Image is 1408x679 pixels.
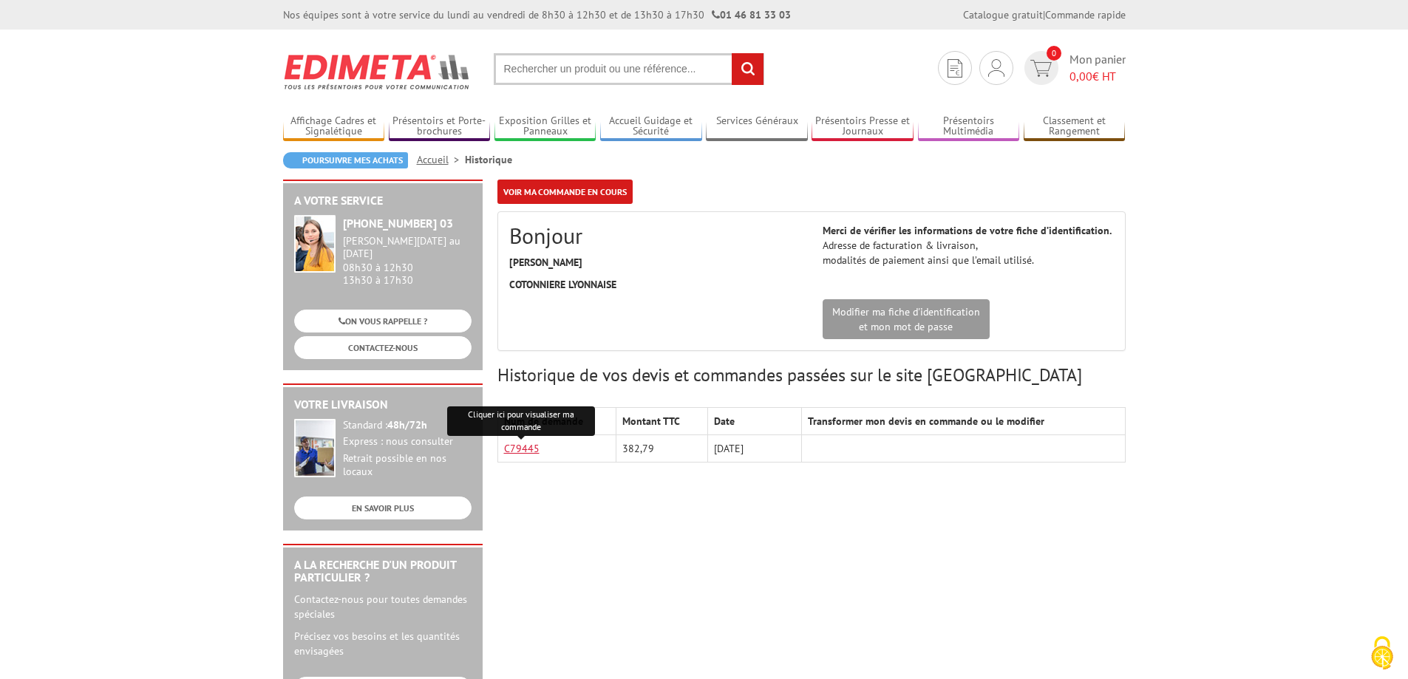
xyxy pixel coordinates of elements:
span: 0,00 [1069,69,1092,83]
a: EN SAVOIR PLUS [294,497,472,519]
div: Retrait possible en nos locaux [343,452,472,479]
th: Montant TTC [616,408,707,435]
a: Présentoirs et Porte-brochures [389,115,491,139]
div: Standard : [343,419,472,432]
a: Accueil [417,153,465,166]
a: Services Généraux [706,115,808,139]
div: 08h30 à 12h30 13h30 à 17h30 [343,235,472,286]
span: Mon panier [1069,51,1126,85]
h2: Votre livraison [294,398,472,412]
img: widget-livraison.jpg [294,419,336,477]
td: [DATE] [707,435,801,463]
img: devis rapide [1030,60,1052,77]
strong: COTONNIERE LYONNAISE [509,278,616,291]
input: rechercher [732,53,763,85]
li: Historique [465,152,512,167]
a: CONTACTEZ-NOUS [294,336,472,359]
div: Express : nous consulter [343,435,472,448]
span: € HT [1069,68,1126,85]
img: widget-service.jpg [294,215,336,273]
strong: 01 46 81 33 03 [712,8,791,21]
a: Voir ma commande en cours [497,180,633,204]
p: Contactez-nous pour toutes demandes spéciales [294,592,472,621]
span: 0 [1047,46,1061,61]
td: 382,79 [616,435,707,463]
strong: [PHONE_NUMBER] 03 [343,216,453,231]
a: Poursuivre mes achats [283,152,408,168]
a: devis rapide 0 Mon panier 0,00€ HT [1021,51,1126,85]
a: C79445 [504,442,540,455]
th: Transformer mon devis en commande ou le modifier [802,408,1125,435]
a: ON VOUS RAPPELLE ? [294,310,472,332]
img: Edimeta [283,44,472,99]
img: devis rapide [948,59,962,78]
div: Nos équipes sont à votre service du lundi au vendredi de 8h30 à 12h30 et de 13h30 à 17h30 [283,7,791,22]
a: Commande rapide [1045,8,1126,21]
a: Présentoirs Multimédia [918,115,1020,139]
h2: Bonjour [509,223,800,248]
p: Précisez vos besoins et les quantités envisagées [294,629,472,658]
a: Classement et Rangement [1024,115,1126,139]
a: Modifier ma fiche d'identificationet mon mot de passe [823,299,990,339]
a: Présentoirs Presse et Journaux [812,115,914,139]
p: Adresse de facturation & livraison, modalités de paiement ainsi que l’email utilisé. [823,223,1114,267]
div: | [963,7,1126,22]
h3: Historique de vos devis et commandes passées sur le site [GEOGRAPHIC_DATA] [497,366,1126,385]
div: [PERSON_NAME][DATE] au [DATE] [343,235,472,260]
h2: A votre service [294,194,472,208]
a: Exposition Grilles et Panneaux [494,115,596,139]
img: devis rapide [988,59,1004,77]
strong: 48h/72h [387,418,427,431]
th: Date [707,408,801,435]
strong: [PERSON_NAME] [509,256,582,269]
img: Cookies (fenêtre modale) [1364,635,1401,672]
h2: A la recherche d'un produit particulier ? [294,559,472,584]
button: Cookies (fenêtre modale) [1356,629,1408,679]
div: Cliquer ici pour visualiser ma commande [447,406,595,436]
input: Rechercher un produit ou une référence... [494,53,764,85]
a: Affichage Cadres et Signalétique [283,115,385,139]
a: Accueil Guidage et Sécurité [600,115,702,139]
strong: Merci de vérifier les informations de votre fiche d’identification. [823,224,1112,237]
a: Catalogue gratuit [963,8,1043,21]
